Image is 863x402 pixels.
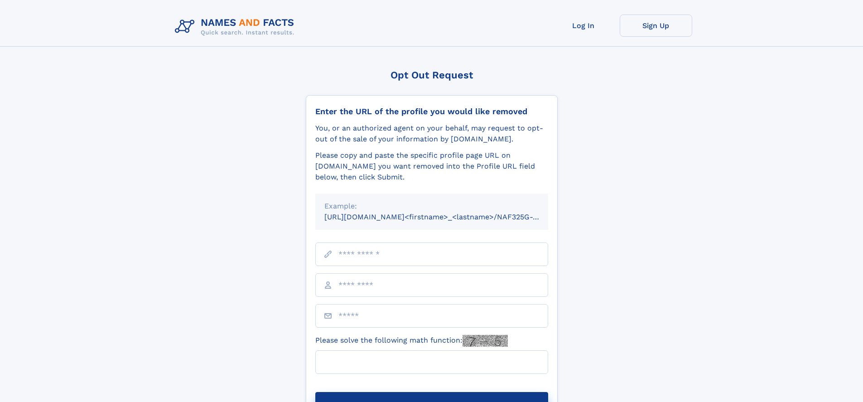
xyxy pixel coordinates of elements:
[171,15,302,39] img: Logo Names and Facts
[547,15,620,37] a: Log In
[620,15,692,37] a: Sign Up
[324,201,539,212] div: Example:
[315,123,548,145] div: You, or an authorized agent on your behalf, may request to opt-out of the sale of your informatio...
[306,69,558,81] div: Opt Out Request
[315,150,548,183] div: Please copy and paste the specific profile page URL on [DOMAIN_NAME] you want removed into the Pr...
[315,335,508,347] label: Please solve the following math function:
[315,107,548,116] div: Enter the URL of the profile you would like removed
[324,213,565,221] small: [URL][DOMAIN_NAME]<firstname>_<lastname>/NAF325G-xxxxxxxx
